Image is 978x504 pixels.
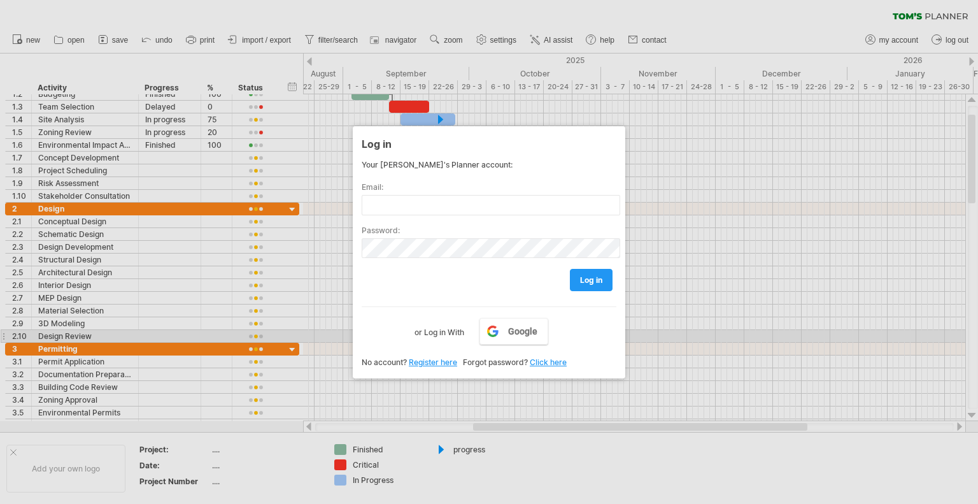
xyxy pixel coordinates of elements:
[362,182,616,192] label: Email:
[479,318,548,345] a: Google
[362,357,407,367] span: No account?
[409,357,457,367] a: Register here
[508,326,537,336] span: Google
[362,160,616,169] div: Your [PERSON_NAME]'s Planner account:
[463,357,528,367] span: Forgot password?
[362,226,616,235] label: Password:
[530,357,567,367] a: Click here
[415,318,464,340] label: or Log in With
[580,275,602,285] span: log in
[570,269,613,291] a: log in
[362,132,616,155] div: Log in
